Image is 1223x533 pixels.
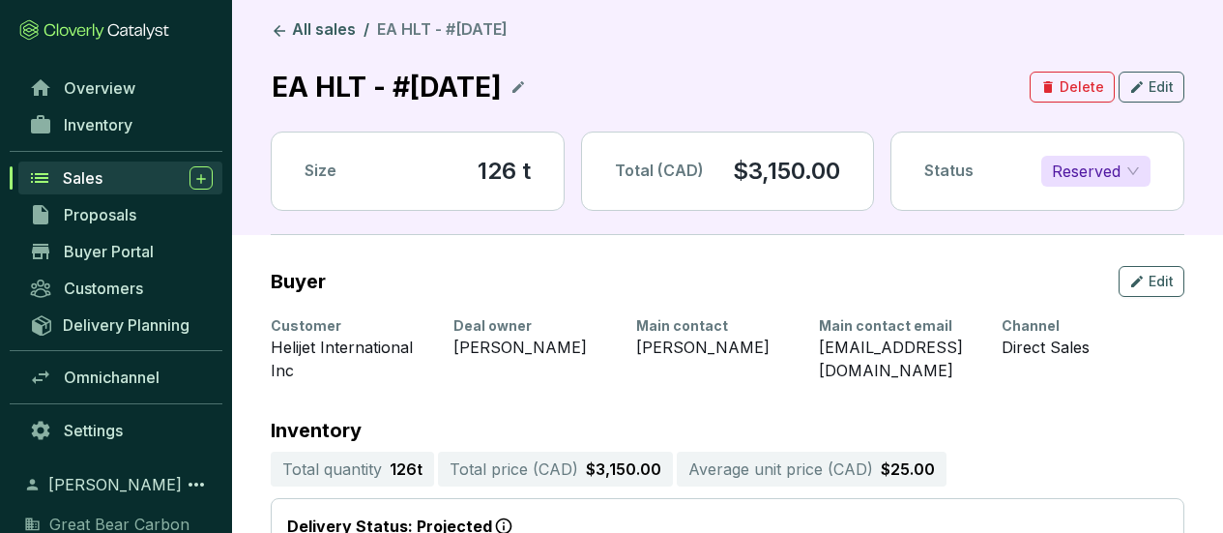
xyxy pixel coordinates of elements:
p: Total quantity [282,458,382,481]
div: Deal owner [453,316,613,336]
p: Size [305,161,336,182]
button: Delete [1030,72,1115,103]
div: Direct Sales [1002,336,1161,359]
div: [PERSON_NAME] [636,336,796,359]
span: Total (CAD) [615,161,704,180]
span: Overview [64,78,135,98]
a: Proposals [19,198,222,231]
span: Delivery Planning [63,315,189,335]
a: Settings [19,414,222,447]
button: Edit [1119,72,1184,103]
span: Delete [1060,77,1104,97]
h2: Buyer [271,271,326,292]
a: Delivery Planning [19,309,222,341]
div: [EMAIL_ADDRESS][DOMAIN_NAME] [819,336,978,382]
p: $3,150.00 [586,458,661,481]
p: $3,150.00 [733,156,840,187]
p: Status [924,161,974,182]
span: Edit [1149,77,1174,97]
p: Average unit price ( CAD ) [688,458,873,481]
a: Omnichannel [19,361,222,394]
span: Edit [1149,272,1174,291]
a: Buyer Portal [19,235,222,268]
div: Channel [1002,316,1161,336]
div: Customer [271,316,430,336]
span: Reserved [1052,157,1140,186]
span: Settings [64,421,123,440]
a: Sales [18,162,222,194]
li: / [364,19,369,43]
section: 126 t [478,156,531,187]
span: Proposals [64,205,136,224]
p: Total price ( CAD ) [450,458,578,481]
a: Inventory [19,108,222,141]
span: Buyer Portal [64,242,154,261]
span: Omnichannel [64,368,160,387]
div: Helijet International Inc [271,336,430,382]
a: Overview [19,72,222,104]
span: Inventory [64,115,132,134]
span: EA HLT - #[DATE] [377,19,508,39]
span: Sales [63,168,102,188]
div: Main contact [636,316,796,336]
p: $25.00 [881,458,935,481]
a: Customers [19,272,222,305]
button: Edit [1119,266,1184,297]
span: [PERSON_NAME] [48,473,182,496]
p: 126 t [390,458,422,481]
span: Customers [64,279,143,298]
div: [PERSON_NAME] [453,336,613,359]
p: Inventory [271,421,1184,440]
div: Main contact email [819,316,978,336]
p: EA HLT - #[DATE] [271,66,503,108]
a: All sales [267,19,360,43]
